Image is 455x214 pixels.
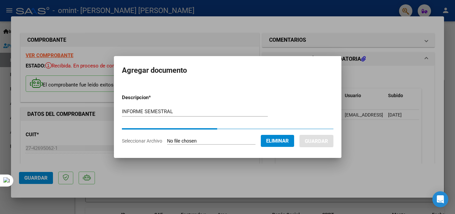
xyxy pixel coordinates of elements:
p: Descripcion [122,94,186,101]
button: Guardar [299,135,333,147]
div: Open Intercom Messenger [432,191,448,207]
h2: Agregar documento [122,64,333,77]
span: Guardar [305,138,328,144]
span: Seleccionar Archivo [122,138,162,144]
button: Eliminar [261,135,294,147]
span: Eliminar [266,138,289,144]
